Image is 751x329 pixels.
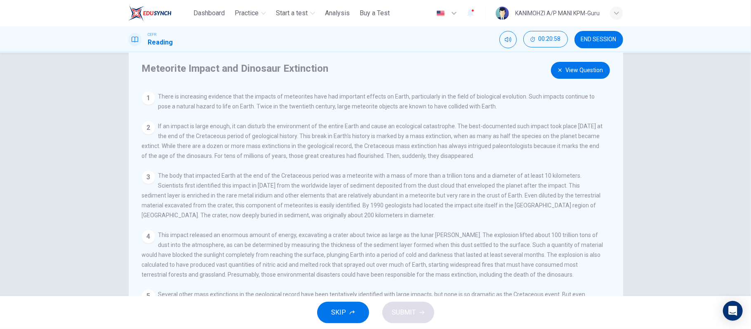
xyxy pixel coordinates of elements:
[148,32,157,38] span: CEFR
[142,62,601,75] h4: Meteorite Impact and Dinosaur Extinction
[142,172,601,219] span: The body that impacted Earth at the end of the Cretaceous period was a meteorite with a mass of m...
[142,121,155,134] div: 2
[142,291,591,327] span: Several other mass extinctions in the geological record have been tentatively identified with lar...
[273,6,318,21] button: Start a test
[523,31,568,48] div: Hide
[142,171,155,184] div: 3
[436,10,446,16] img: en
[128,5,191,21] a: ELTC logo
[142,232,603,278] span: This impact released an enormous amount of energy, excavating a crater about twice as large as th...
[317,302,369,323] button: SKIP
[723,301,743,321] div: Open Intercom Messenger
[128,5,172,21] img: ELTC logo
[276,8,308,18] span: Start a test
[499,31,517,48] div: Mute
[193,8,225,18] span: Dashboard
[356,6,393,21] button: Buy a Test
[523,31,568,47] button: 00:20:58
[496,7,509,20] img: Profile picture
[142,289,155,303] div: 5
[142,123,603,159] span: If an impact is large enough, it can disturb the environment of the entire Earth and cause an eco...
[190,6,228,21] button: Dashboard
[360,8,390,18] span: Buy a Test
[231,6,269,21] button: Practice
[148,38,173,47] h1: Reading
[551,62,610,79] button: View Question
[574,31,623,48] button: END SESSION
[142,230,155,243] div: 4
[325,8,350,18] span: Analysis
[322,6,353,21] button: Analysis
[332,307,346,318] span: SKIP
[158,93,595,110] span: There is increasing evidence that the impacts of meteorites have had important effects on Earth, ...
[142,92,155,105] div: 1
[235,8,259,18] span: Practice
[539,36,561,42] span: 00:20:58
[516,8,600,18] div: KANIMOHZI A/P MANI KPM-Guru
[581,36,617,43] span: END SESSION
